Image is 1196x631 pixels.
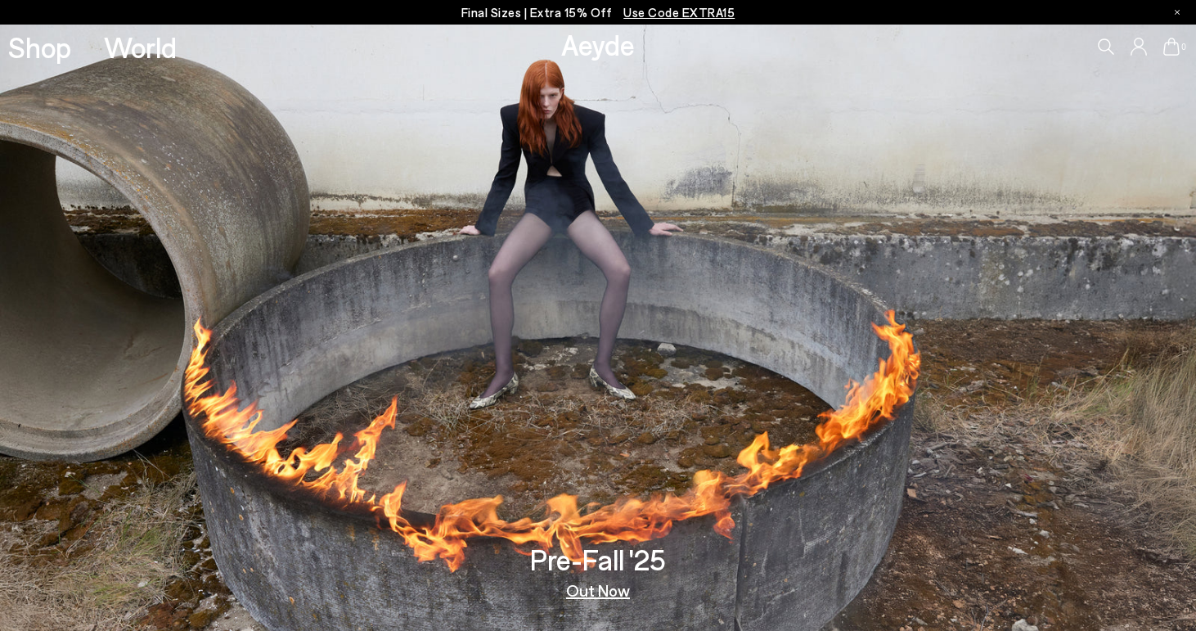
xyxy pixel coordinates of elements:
[623,5,735,20] span: Navigate to /collections/ss25-final-sizes
[461,2,735,23] p: Final Sizes | Extra 15% Off
[104,33,177,61] a: World
[1163,38,1180,56] a: 0
[530,545,666,574] h3: Pre-Fall '25
[566,582,630,598] a: Out Now
[8,33,71,61] a: Shop
[1180,43,1188,52] span: 0
[561,27,635,61] a: Aeyde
